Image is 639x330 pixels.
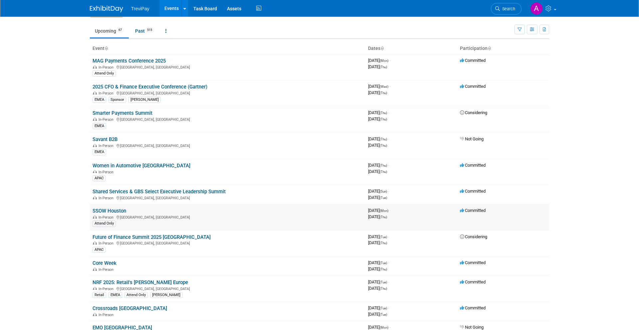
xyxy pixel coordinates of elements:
[93,260,116,266] a: Core Week
[380,326,388,329] span: (Mon)
[368,325,390,330] span: [DATE]
[460,234,487,239] span: Considering
[389,208,390,213] span: -
[380,137,387,141] span: (Thu)
[368,305,389,310] span: [DATE]
[93,234,211,240] a: Future of Finance Summit 2025 [GEOGRAPHIC_DATA]
[99,144,115,148] span: In-Person
[380,164,387,167] span: (Thu)
[90,6,123,12] img: ExhibitDay
[380,235,387,239] span: (Tue)
[380,267,387,271] span: (Thu)
[460,136,484,141] span: Not Going
[93,241,97,245] img: In-Person Event
[380,170,387,174] span: (Thu)
[116,28,124,33] span: 67
[380,209,388,213] span: (Mon)
[368,208,390,213] span: [DATE]
[99,313,115,317] span: In-Person
[93,214,363,220] div: [GEOGRAPHIC_DATA], [GEOGRAPHIC_DATA]
[93,292,106,298] div: Retail
[380,215,387,219] span: (Thu)
[368,312,387,317] span: [DATE]
[368,143,387,148] span: [DATE]
[93,287,97,290] img: In-Person Event
[99,91,115,95] span: In-Person
[380,111,387,115] span: (Thu)
[99,65,115,70] span: In-Person
[130,25,159,37] a: Past515
[128,97,161,103] div: [PERSON_NAME]
[380,261,387,265] span: (Tue)
[368,90,387,95] span: [DATE]
[365,43,457,54] th: Dates
[380,241,387,245] span: (Thu)
[388,110,389,115] span: -
[368,260,389,265] span: [DATE]
[93,91,97,94] img: In-Person Event
[460,58,486,63] span: Committed
[145,28,154,33] span: 515
[108,97,126,103] div: Sponsor
[99,170,115,174] span: In-Person
[99,215,115,220] span: In-Person
[90,25,129,37] a: Upcoming67
[380,280,387,284] span: (Tue)
[90,43,365,54] th: Event
[380,313,387,316] span: (Tue)
[93,71,116,77] div: Attend Only
[368,266,387,271] span: [DATE]
[93,267,97,271] img: In-Person Event
[93,65,97,69] img: In-Person Event
[488,46,491,51] a: Sort by Participation Type
[368,163,389,168] span: [DATE]
[368,136,389,141] span: [DATE]
[460,84,486,89] span: Committed
[93,240,363,246] div: [GEOGRAPHIC_DATA], [GEOGRAPHIC_DATA]
[368,189,389,194] span: [DATE]
[460,163,486,168] span: Committed
[99,287,115,291] span: In-Person
[368,110,389,115] span: [DATE]
[93,90,363,95] div: [GEOGRAPHIC_DATA], [GEOGRAPHIC_DATA]
[368,116,387,121] span: [DATE]
[380,144,387,147] span: (Thu)
[93,195,363,200] div: [GEOGRAPHIC_DATA], [GEOGRAPHIC_DATA]
[93,170,97,173] img: In-Person Event
[93,117,97,121] img: In-Person Event
[105,46,108,51] a: Sort by Event Name
[93,196,97,199] img: In-Person Event
[380,65,387,69] span: (Thu)
[388,234,389,239] span: -
[93,110,152,116] a: Smarter Payments Summit
[380,190,387,193] span: (Sun)
[93,189,226,195] a: Shared Services & GBS Select Executive Leadership Summit
[93,221,116,227] div: Attend Only
[93,247,106,253] div: APAC
[368,169,387,174] span: [DATE]
[491,3,522,15] a: Search
[93,58,166,64] a: MAG Payments Conference 2025
[93,175,106,181] div: APAC
[93,97,106,103] div: EMEA
[368,64,387,69] span: [DATE]
[388,260,389,265] span: -
[93,143,363,148] div: [GEOGRAPHIC_DATA], [GEOGRAPHIC_DATA]
[368,84,390,89] span: [DATE]
[99,117,115,122] span: In-Person
[93,313,97,316] img: In-Person Event
[460,325,484,330] span: Not Going
[368,240,387,245] span: [DATE]
[457,43,549,54] th: Participation
[460,110,487,115] span: Considering
[368,195,387,200] span: [DATE]
[460,208,486,213] span: Committed
[150,292,182,298] div: [PERSON_NAME]
[93,279,188,285] a: NRF 2025: Retail's [PERSON_NAME] Europe
[380,196,387,200] span: (Tue)
[500,6,515,11] span: Search
[93,144,97,147] img: In-Person Event
[380,85,388,88] span: (Wed)
[93,286,363,291] div: [GEOGRAPHIC_DATA], [GEOGRAPHIC_DATA]
[93,163,190,169] a: Women in Automotive [GEOGRAPHIC_DATA]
